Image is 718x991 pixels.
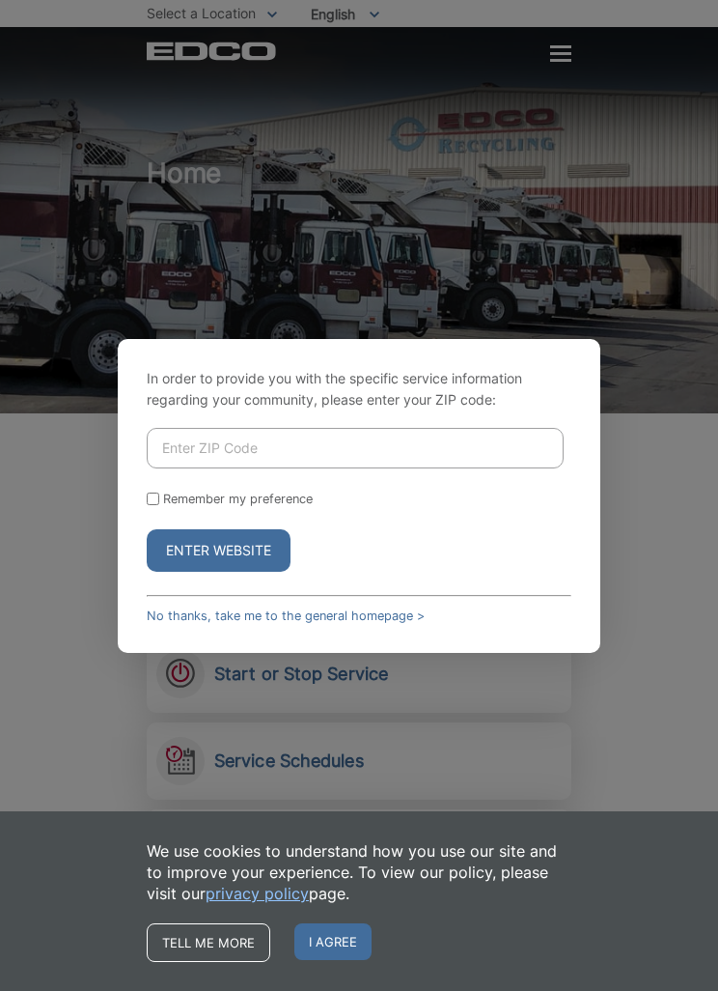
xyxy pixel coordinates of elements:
p: We use cookies to understand how you use our site and to improve your experience. To view our pol... [147,840,571,904]
a: privacy policy [206,883,309,904]
label: Remember my preference [163,492,313,506]
p: In order to provide you with the specific service information regarding your community, please en... [147,368,571,411]
a: No thanks, take me to the general homepage > [147,609,425,623]
input: Enter ZIP Code [147,428,564,468]
button: Enter Website [147,529,290,572]
span: I agree [294,923,372,960]
a: Tell me more [147,923,270,962]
